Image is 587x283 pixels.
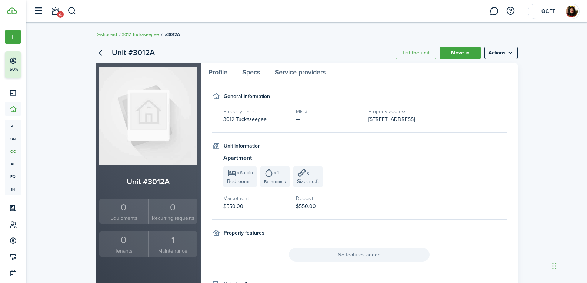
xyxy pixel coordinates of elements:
div: 1 [150,233,196,247]
span: Bathrooms [264,178,286,185]
img: TenantCloud [7,7,17,14]
span: $550.00 [296,202,316,210]
a: 1Maintenance [148,231,197,257]
h4: General information [224,92,270,100]
iframe: Chat Widget [550,247,587,283]
span: — [296,115,300,123]
small: Recurring requests [150,214,196,222]
a: 0Equipments [99,199,149,224]
h5: Mls # [296,108,361,115]
a: 0Tenants [99,231,149,257]
a: List the unit [396,47,436,59]
h5: Property address [368,108,507,115]
a: Back [96,47,108,59]
span: #3012A [165,31,180,38]
button: 50% [5,51,66,78]
span: [STREET_ADDRESS] [368,115,415,123]
a: Specs [235,63,267,85]
button: Open resource center [504,5,517,17]
a: Dashboard [96,31,117,38]
a: 3012 Tuckaseegee [122,31,159,38]
p: 50% [9,66,19,73]
h4: Property features [224,229,264,237]
a: 0Recurring requests [148,199,197,224]
h3: Apartment [223,154,507,163]
button: Open menu [484,47,518,59]
a: kl [5,158,21,170]
span: QCFT [533,9,563,14]
small: Tenants [101,247,147,255]
a: in [5,183,21,195]
h5: Deposit [296,195,361,202]
a: eq [5,170,21,183]
button: Search [67,5,77,17]
a: pt [5,120,21,132]
small: Equipments [101,214,147,222]
menu-btn: Actions [484,47,518,59]
a: oc [5,145,21,158]
span: No features added [289,248,430,262]
h4: Unit information [224,142,261,150]
span: x — [307,169,315,177]
img: QCFT [566,6,578,17]
span: $550.00 [223,202,243,210]
a: Profile [201,63,235,85]
div: 0 [150,201,196,215]
span: 3012 Tuckaseegee [223,115,267,123]
h2: Unit #3012A [99,176,197,188]
button: Open sidebar [31,4,45,18]
a: Move in [440,47,481,59]
button: Open menu [5,30,21,44]
h2: Unit #3012A [112,47,155,59]
span: Bedrooms [227,178,251,185]
small: Maintenance [150,247,196,255]
a: Notifications [48,2,62,21]
span: Size, sq.ft [297,178,319,185]
div: 0 [101,233,147,247]
h5: Market rent [223,195,289,202]
h5: Property name [223,108,289,115]
a: un [5,132,21,145]
a: Messaging [487,2,501,21]
span: x 1 [274,171,279,175]
div: Drag [552,255,557,277]
span: x Studio [237,171,253,175]
div: 0 [101,201,147,215]
img: Unit avatar [99,67,197,165]
a: Service providers [267,63,333,85]
span: 4 [57,11,64,18]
